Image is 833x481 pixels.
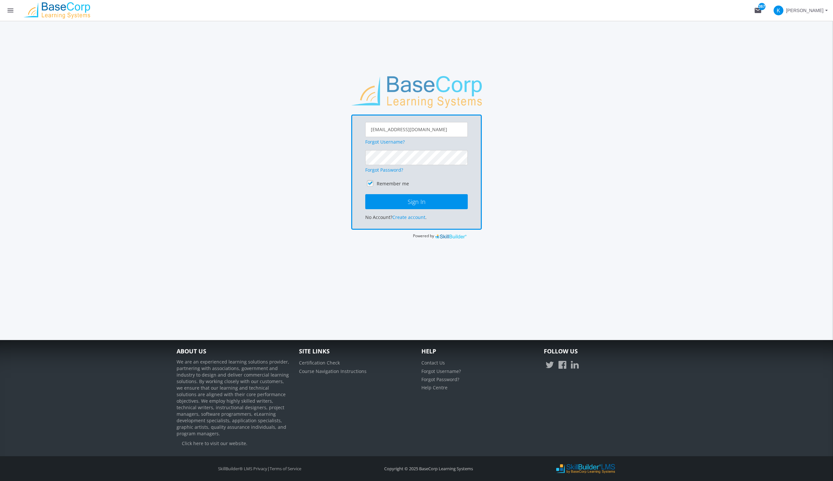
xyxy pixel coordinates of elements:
[421,368,461,374] a: Forgot Username?
[177,359,289,437] p: We are an experienced learning solutions provider, partnering with associations, government and i...
[556,464,615,474] img: SkillBuilder LMS Logo
[21,2,93,19] img: logo.png
[421,384,448,391] a: Help Centre
[218,466,267,472] a: SkillBuilder® LMS Privacy
[392,214,425,220] a: Create account
[435,233,467,240] img: SkillBuilder
[299,360,340,366] a: Certification Check
[377,180,409,187] label: Remember me
[7,7,14,14] mat-icon: menu
[365,214,427,220] span: No Account? .
[346,466,511,472] div: Copyright © 2025 BaseCorp Learning Systems
[365,194,468,209] button: Sign In
[421,348,534,355] h4: Help
[544,348,656,355] h4: Follow Us
[299,348,412,355] h4: Site Links
[299,368,367,374] a: Course Navigation Instructions
[421,376,459,382] a: Forgot Password?
[786,5,824,16] span: [PERSON_NAME]
[754,7,762,14] mat-icon: mail
[413,233,434,239] span: Powered by
[180,466,339,472] div: |
[177,348,289,355] h4: About Us
[421,360,445,366] a: Contact Us
[365,167,403,173] a: Forgot Password?
[270,466,301,472] a: Terms of Service
[365,139,405,145] a: Forgot Username?
[774,6,783,15] span: K
[365,122,468,137] input: Username
[182,440,247,446] a: Click here to visit our website.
